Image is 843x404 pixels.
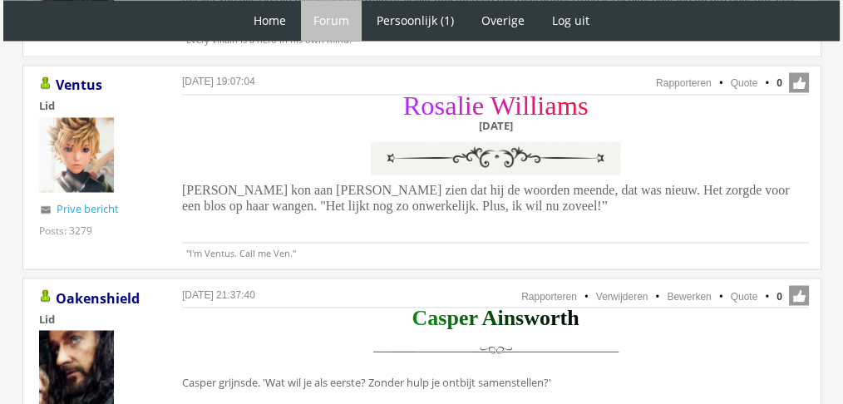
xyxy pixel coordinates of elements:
span: R [403,91,421,121]
span: Like deze post [789,72,809,92]
span: n [504,305,515,329]
img: vFZgZrq.png [367,137,624,178]
span: s [515,305,524,329]
span: l [522,91,530,121]
span: [PERSON_NAME] kon aan [PERSON_NAME] zien dat hij de woorden meende, dat was nieuw. Het zorgde voo... [182,183,790,213]
span: l [530,91,537,121]
p: "I'm Ventus. Call me Ven." [182,242,809,259]
span: w [524,305,540,329]
span: a [545,91,556,121]
span: m [557,91,578,121]
span: i [515,91,522,121]
a: Rapporteren [521,290,577,302]
span: A [482,305,498,329]
span: 0 [776,288,782,303]
span: r [468,305,477,329]
span: i [465,91,472,121]
a: [DATE] 21:37:40 [182,288,255,300]
span: e [459,305,469,329]
img: Gebruiker is online [39,76,52,90]
span: a [445,91,456,121]
span: s [435,91,446,121]
span: a [427,305,438,329]
div: Lid [39,311,155,326]
span: s [438,305,446,329]
b: [DATE] [479,118,513,133]
span: p [446,305,458,329]
span: C [412,305,427,329]
span: i [497,305,503,329]
a: Verwijderen [596,290,648,302]
span: h [567,305,579,329]
span: o [540,305,550,329]
a: Ventus [56,76,102,94]
a: Oakenshield [56,288,140,307]
a: Bewerken [667,290,711,302]
a: Quote [731,290,758,302]
span: t [560,305,567,329]
span: W [491,91,515,121]
a: Rapporteren [656,77,712,89]
span: e [472,91,484,121]
a: [DATE] 19:07:04 [182,76,255,87]
span: o [421,91,434,121]
a: Prive bericht [57,201,119,216]
div: Lid [39,98,155,113]
div: Posts: 3279 [39,223,92,237]
img: Gebruiker is online [39,289,52,303]
span: l [457,91,465,121]
span: r [550,305,560,329]
img: scheidingslijn.png [367,333,624,370]
span: i [537,91,545,121]
span: s [578,91,589,121]
a: Quote [731,77,758,89]
div: Casper grijnsde. 'Wat wil je als eerste? Zonder hulp je ontbijt samenstellen?' [182,310,809,393]
span: 0 [776,76,782,91]
img: Ventus [39,117,114,192]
